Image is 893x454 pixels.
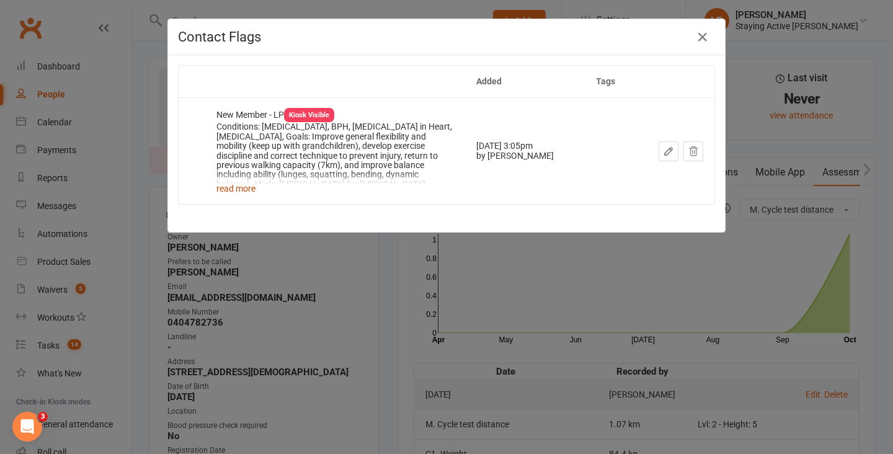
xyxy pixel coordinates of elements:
[216,184,255,194] a: read more
[465,97,585,203] td: [DATE] 3:05pm by [PERSON_NAME]
[585,66,634,97] th: Tags
[178,29,715,45] h4: Contact Flags
[465,66,585,97] th: Added
[216,110,334,120] span: New Member - LP
[12,412,42,442] iframe: Intercom live chat
[683,141,703,161] button: Dismiss this flag
[38,412,48,422] span: 3
[693,27,713,47] button: Close
[284,108,334,122] div: Kiosk Visible
[216,122,454,208] div: Conditions: [MEDICAL_DATA], BPH, [MEDICAL_DATA] in Heart, [MEDICAL_DATA], Goals: Improve general ...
